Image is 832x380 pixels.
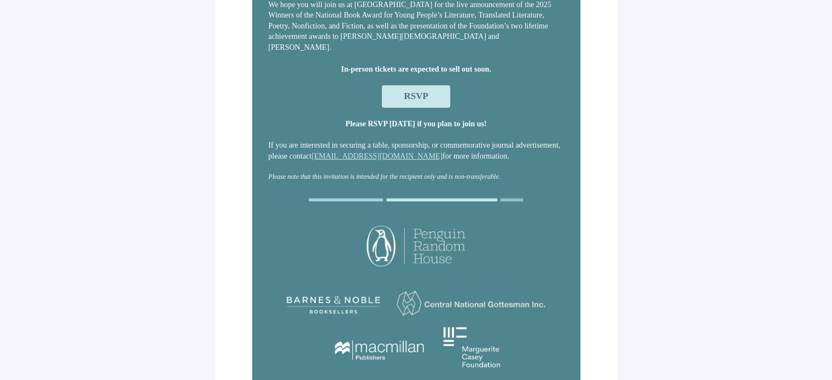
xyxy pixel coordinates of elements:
strong: Please RSVP [DATE] if you plan to join us! [346,120,487,128]
strong: In-person tickets are expected to sell out soon. [341,65,491,73]
a: [EMAIL_ADDRESS][DOMAIN_NAME] [311,152,443,160]
em: Please note that this invitation is intended for the recipient only and is non-transferable. [269,173,501,180]
a: RSVP [382,85,450,107]
p: If you are interested in securing a table, sponsorship, or commemorative journal advertisement, p... [269,140,564,161]
span: RSVP [404,91,428,101]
